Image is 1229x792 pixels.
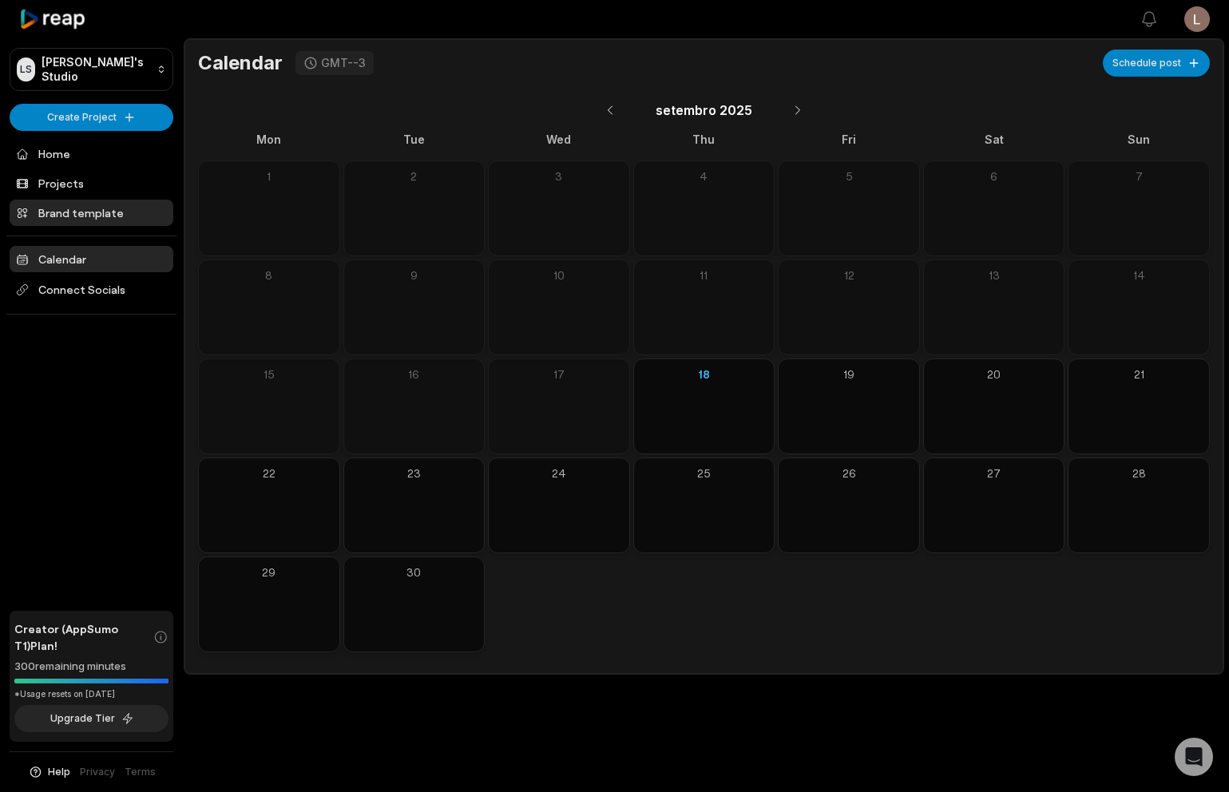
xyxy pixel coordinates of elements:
div: 9 [351,267,478,283]
button: Create Project [10,104,173,131]
a: Terms [125,765,156,779]
div: 6 [930,168,1058,184]
div: Thu [633,131,775,148]
div: 8 [205,267,333,283]
a: Calendar [10,246,173,272]
div: 7 [1075,168,1203,184]
span: Creator (AppSumo T1) Plan! [14,620,153,654]
a: Projects [10,170,173,196]
div: 17 [495,366,623,382]
a: Home [10,141,173,167]
h1: Calendar [198,51,283,75]
div: 10 [495,267,623,283]
div: 3 [495,168,623,184]
div: 16 [351,366,478,382]
div: Sun [1068,131,1210,148]
div: 1 [205,168,333,184]
div: LS [17,57,35,81]
div: Tue [343,131,486,148]
div: 12 [785,267,913,283]
div: 13 [930,267,1058,283]
a: Brand template [10,200,173,226]
button: Help [28,765,70,779]
div: *Usage resets on [DATE] [14,688,168,700]
div: Wed [488,131,630,148]
button: Upgrade Tier [14,705,168,732]
div: 14 [1075,267,1203,283]
div: 5 [785,168,913,184]
div: 11 [640,267,768,283]
span: setembro 2025 [656,101,752,120]
div: Fri [778,131,920,148]
button: Schedule post [1103,49,1210,77]
div: GMT--3 [321,56,366,70]
span: Connect Socials [10,275,173,304]
div: 4 [640,168,768,184]
div: Mon [198,131,340,148]
div: 300 remaining minutes [14,659,168,675]
p: [PERSON_NAME]'s Studio [42,55,150,84]
div: Sat [923,131,1065,148]
span: Help [48,765,70,779]
div: 2 [351,168,478,184]
div: Open Intercom Messenger [1175,738,1213,776]
div: 15 [205,366,333,382]
a: Privacy [80,765,115,779]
